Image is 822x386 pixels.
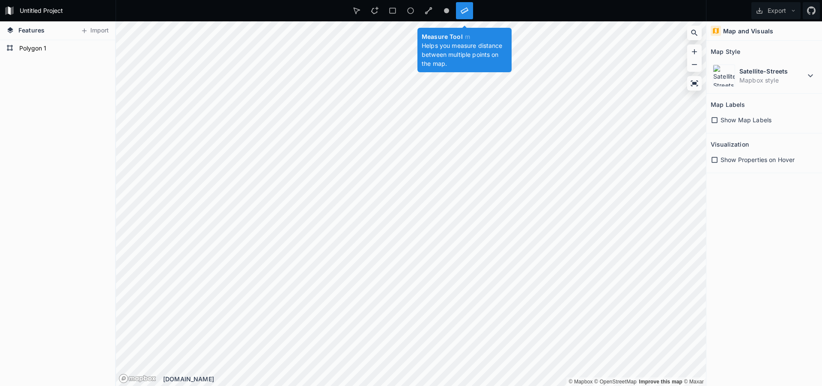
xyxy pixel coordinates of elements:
[684,379,704,385] a: Maxar
[422,32,507,41] h4: Measure Tool
[721,155,795,164] span: Show Properties on Hover
[76,24,113,38] button: Import
[163,374,706,383] div: [DOMAIN_NAME]
[711,138,749,151] h2: Visualization
[711,45,740,58] h2: Map Style
[713,65,735,87] img: Satellite-Streets
[465,33,470,40] span: m
[711,98,745,111] h2: Map Labels
[739,67,805,76] dt: Satellite-Streets
[723,27,773,35] h4: Map and Visuals
[18,26,45,35] span: Features
[119,374,156,383] a: Mapbox logo
[569,379,593,385] a: Mapbox
[751,2,801,19] button: Export
[594,379,637,385] a: OpenStreetMap
[721,115,771,124] span: Show Map Labels
[639,379,682,385] a: Map feedback
[739,76,805,85] dd: Mapbox style
[422,41,507,68] p: Helps you measure distance between multiple points on the map.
